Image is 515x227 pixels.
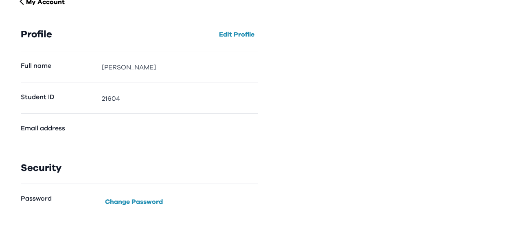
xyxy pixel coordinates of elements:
button: Change Password [102,195,166,208]
dt: Password [21,194,95,208]
dt: Full name [21,61,95,72]
dd: 21604 [102,94,257,104]
h3: Security [21,162,258,174]
dt: Student ID [21,92,95,104]
dt: Email address [21,123,95,133]
dd: [PERSON_NAME] [102,63,257,72]
button: Edit Profile [216,28,258,41]
h3: Profile [21,29,52,40]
